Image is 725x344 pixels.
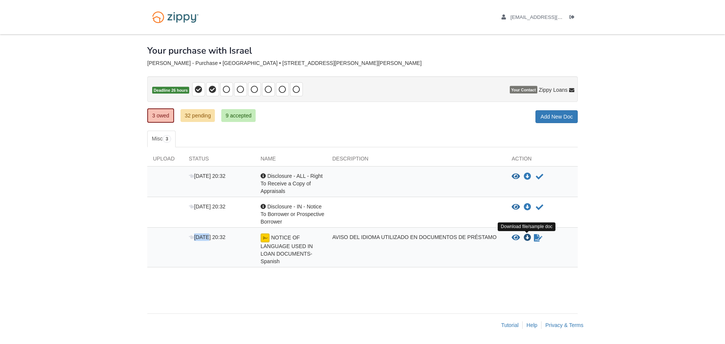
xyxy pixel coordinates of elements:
button: View Disclosure - ALL - Right To Receive a Copy of Appraisals [512,173,520,180]
span: Deadline 26 hours [152,87,189,94]
span: Disclosure - ALL - Right To Receive a Copy of Appraisals [261,173,322,194]
a: 9 accepted [221,109,256,122]
div: Action [506,155,578,166]
span: NOTICE OF LANGUAGE USED IN LOAN DOCUMENTS-Spanish [261,234,313,264]
span: Zippy Loans [539,86,568,94]
img: esign icon [261,233,270,242]
span: [DATE] 20:32 [189,204,225,210]
button: Acknowledge receipt of document [535,172,544,181]
div: Name [255,155,327,166]
div: [PERSON_NAME] - Purchase • [GEOGRAPHIC_DATA] • [STREET_ADDRESS][PERSON_NAME][PERSON_NAME] [147,60,578,66]
div: Status [183,155,255,166]
a: Download NOTICE OF LANGUAGE USED IN LOAN DOCUMENTS-Spanish [524,235,531,241]
button: Acknowledge receipt of document [535,203,544,212]
a: 32 pending [180,109,215,122]
span: 3 [163,135,171,143]
a: Log out [569,14,578,22]
a: Misc [147,131,176,147]
a: Download Disclosure - IN - Notice To Borrower or Prospective Borrower [524,204,531,210]
button: View NOTICE OF LANGUAGE USED IN LOAN DOCUMENTS-Spanish [512,234,520,242]
a: Waiting for your co-borrower to e-sign [533,233,543,242]
a: Tutorial [501,322,518,328]
a: 3 owed [147,108,174,123]
span: avivaelhernandez23@gmail.com [511,14,597,20]
span: [DATE] 20:32 [189,234,225,240]
div: Download file/sample doc [498,222,555,231]
a: Download Disclosure - ALL - Right To Receive a Copy of Appraisals [524,174,531,180]
img: Logo [147,8,204,27]
div: AVISO DEL IDIOMA UTILIZADO EN DOCUMENTOS DE PRÉSTAMO [327,233,506,265]
span: [DATE] 20:32 [189,173,225,179]
button: View Disclosure - IN - Notice To Borrower or Prospective Borrower [512,204,520,211]
a: Help [526,322,537,328]
h1: Your purchase with Israel [147,46,252,56]
span: Your Contact [510,86,537,94]
a: Privacy & Terms [545,322,583,328]
a: edit profile [501,14,597,22]
div: Upload [147,155,183,166]
a: Add New Doc [535,110,578,123]
span: Disclosure - IN - Notice To Borrower or Prospective Borrower [261,204,324,225]
div: Description [327,155,506,166]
